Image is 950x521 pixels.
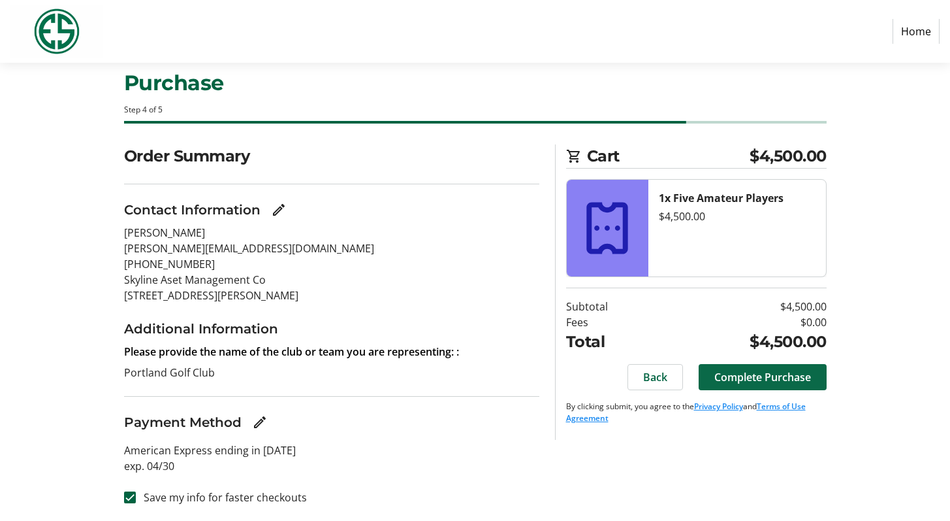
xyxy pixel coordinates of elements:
h3: Payment Method [124,412,242,432]
div: Step 4 of 5 [124,104,827,116]
p: [PERSON_NAME][EMAIL_ADDRESS][DOMAIN_NAME] [124,241,539,256]
button: Complete Purchase [699,364,827,390]
p: [PHONE_NUMBER] [124,256,539,272]
button: Edit Contact Information [266,197,292,223]
p: Portland Golf Club [124,365,539,380]
strong: 1x Five Amateur Players [659,191,784,205]
span: $4,500.00 [750,144,827,168]
label: Save my info for faster checkouts [136,490,307,505]
p: [PERSON_NAME] [124,225,539,241]
button: Back [627,364,683,390]
span: Complete Purchase [714,369,811,385]
p: [STREET_ADDRESS][PERSON_NAME] [124,288,539,303]
strong: Please provide the name of the club or team you are representing: : [124,345,459,359]
td: Fees [566,314,658,330]
div: $4,500.00 [659,209,815,224]
a: Home [893,19,940,44]
td: $4,500.00 [657,299,826,314]
p: Skyline Aset Management Co [124,272,539,288]
img: Evans Scholars Foundation's Logo [10,5,103,58]
td: Subtotal [566,299,658,314]
td: $4,500.00 [657,330,826,354]
td: $0.00 [657,314,826,330]
span: Cart [587,144,750,168]
h3: Additional Information [124,319,539,339]
span: Back [643,369,667,385]
h2: Order Summary [124,144,539,168]
h1: Purchase [124,67,827,99]
td: Total [566,330,658,354]
p: American Express ending in [DATE] exp. 04/30 [124,443,539,474]
a: Terms of Use Agreement [566,401,806,424]
a: Privacy Policy [694,401,743,412]
p: By clicking submit, you agree to the and [566,401,827,424]
h3: Contact Information [124,200,261,220]
button: Edit Payment Method [247,409,273,435]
